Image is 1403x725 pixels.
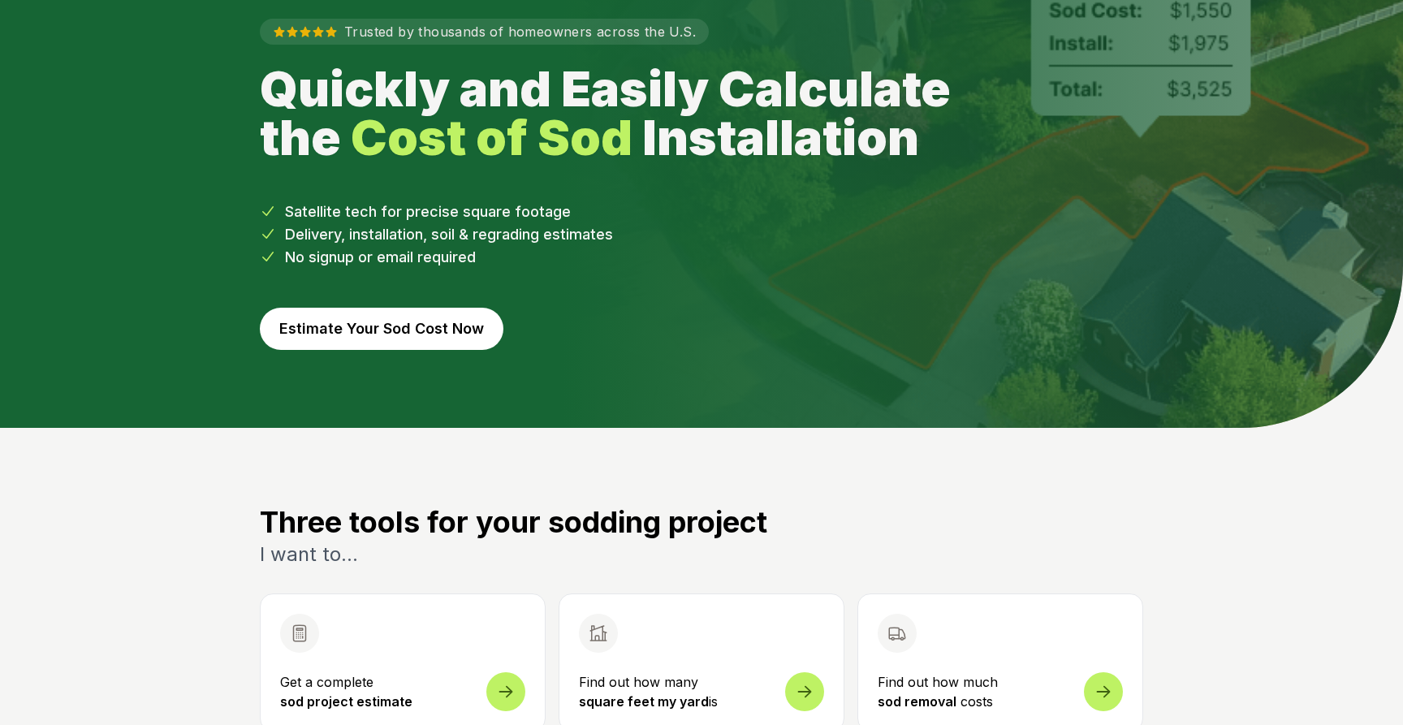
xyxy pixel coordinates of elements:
h1: Quickly and Easily Calculate the Installation [260,64,987,162]
p: Trusted by thousands of homeowners across the U.S. [260,19,709,45]
li: Delivery, installation, soil & regrading [260,223,1143,246]
strong: Cost of Sod [351,108,632,166]
h3: Three tools for your sodding project [260,506,1143,538]
p: Find out how many is [579,672,824,711]
span: estimates [543,226,613,243]
p: Get a complete [280,672,525,711]
li: No signup or email required [260,246,1143,269]
button: Estimate Your Sod Cost Now [260,308,503,350]
li: Satellite tech for precise square footage [260,201,1143,223]
strong: sod project estimate [280,693,412,710]
p: I want to... [260,542,1143,567]
p: Find out how much costs [878,672,1123,711]
strong: square feet my yard [579,693,709,710]
strong: sod removal [878,693,956,710]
